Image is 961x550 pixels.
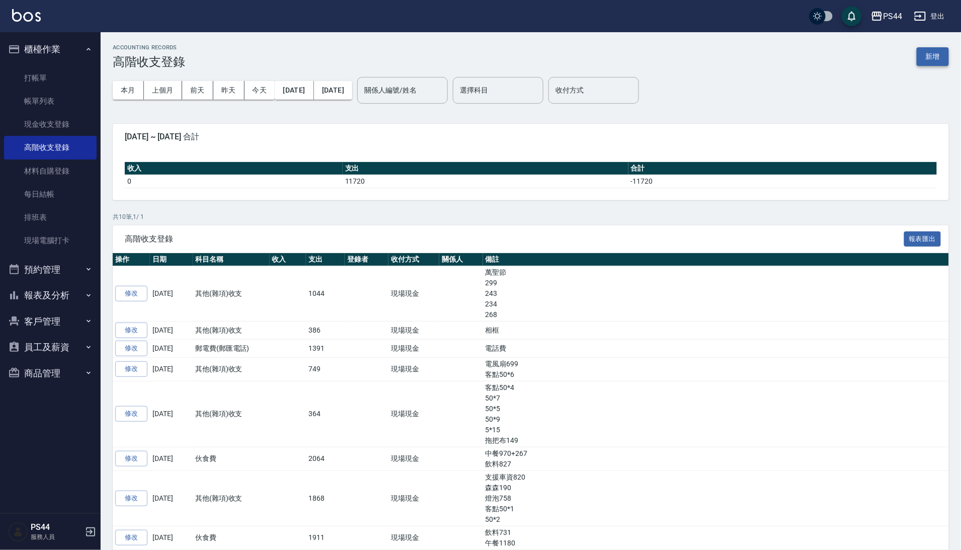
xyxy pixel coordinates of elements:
td: 相框 [483,322,949,340]
th: 科目名稱 [193,253,270,266]
td: [DATE] [150,322,193,340]
h3: 高階收支登錄 [113,55,185,69]
th: 收付方式 [388,253,439,266]
button: 報表及分析 [4,282,97,308]
button: 本月 [113,81,144,100]
a: 報表匯出 [904,233,941,243]
td: 364 [306,381,345,447]
td: 749 [306,357,345,381]
button: 櫃檯作業 [4,36,97,62]
button: 新增 [917,47,949,66]
span: 高階收支登錄 [125,234,904,244]
td: 1868 [306,470,345,526]
td: 萬聖節 299 243 234 268 [483,266,949,322]
a: 材料自購登錄 [4,160,97,183]
th: 登錄者 [345,253,388,266]
td: [DATE] [150,470,193,526]
td: 1911 [306,526,345,549]
th: 操作 [113,253,150,266]
button: 上個月 [144,81,182,100]
td: 386 [306,322,345,340]
td: 2064 [306,447,345,470]
td: 0 [125,175,343,188]
td: [DATE] [150,381,193,447]
th: 支出 [306,253,345,266]
button: 登出 [910,7,949,26]
th: 支出 [343,162,628,175]
a: 排班表 [4,206,97,229]
td: 現場現金 [388,322,439,340]
td: 電風扇699 客點50*6 [483,357,949,381]
td: 其他(雜項)收支 [193,470,270,526]
div: PS44 [883,10,902,23]
td: [DATE] [150,340,193,358]
p: 服務人員 [31,532,82,541]
th: 備註 [483,253,949,266]
a: 新增 [917,51,949,61]
td: 1391 [306,340,345,358]
a: 修改 [115,491,147,506]
button: 今天 [245,81,275,100]
td: [DATE] [150,526,193,549]
td: 客點50*4 50*7 50*5 50*9 5*15 拖把布149 [483,381,949,447]
button: 客戶管理 [4,308,97,335]
span: [DATE] ~ [DATE] 合計 [125,132,937,142]
td: 飲料731 午餐1180 [483,526,949,549]
td: 其他(雜項)收支 [193,357,270,381]
button: save [842,6,862,26]
td: 支援車資820 森森190 燈泡758 客點50*1 50*2 [483,470,949,526]
td: 現場現金 [388,266,439,322]
a: 修改 [115,323,147,338]
td: 郵電費(郵匯電話) [193,340,270,358]
button: PS44 [867,6,906,27]
td: -11720 [628,175,937,188]
a: 帳單列表 [4,90,97,113]
a: 修改 [115,530,147,545]
td: 1044 [306,266,345,322]
th: 日期 [150,253,193,266]
h2: ACCOUNTING RECORDS [113,44,185,51]
td: [DATE] [150,266,193,322]
th: 收入 [125,162,343,175]
button: 員工及薪資 [4,334,97,360]
td: 現場現金 [388,447,439,470]
img: Logo [12,9,41,22]
button: 前天 [182,81,213,100]
button: [DATE] [275,81,313,100]
td: 電話費 [483,340,949,358]
a: 每日結帳 [4,183,97,206]
button: 報表匯出 [904,231,941,247]
td: 伙食費 [193,447,270,470]
td: 現場現金 [388,340,439,358]
h5: PS44 [31,522,82,532]
p: 共 10 筆, 1 / 1 [113,212,949,221]
td: [DATE] [150,357,193,381]
td: 中餐970+267 飲料827 [483,447,949,470]
td: 現場現金 [388,470,439,526]
a: 修改 [115,451,147,466]
button: [DATE] [314,81,352,100]
a: 現金收支登錄 [4,113,97,136]
button: 昨天 [213,81,245,100]
td: 伙食費 [193,526,270,549]
button: 預約管理 [4,257,97,283]
a: 現場電腦打卡 [4,229,97,252]
td: 其他(雜項)收支 [193,322,270,340]
a: 修改 [115,341,147,356]
a: 高階收支登錄 [4,136,97,159]
td: 現場現金 [388,381,439,447]
th: 關係人 [439,253,483,266]
img: Person [8,522,28,542]
td: 其他(雜項)收支 [193,266,270,322]
a: 修改 [115,361,147,377]
td: 現場現金 [388,526,439,549]
td: [DATE] [150,447,193,470]
td: 其他(雜項)收支 [193,381,270,447]
td: 現場現金 [388,357,439,381]
a: 修改 [115,286,147,301]
button: 商品管理 [4,360,97,386]
td: 11720 [343,175,628,188]
a: 修改 [115,406,147,422]
a: 打帳單 [4,66,97,90]
th: 合計 [628,162,937,175]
